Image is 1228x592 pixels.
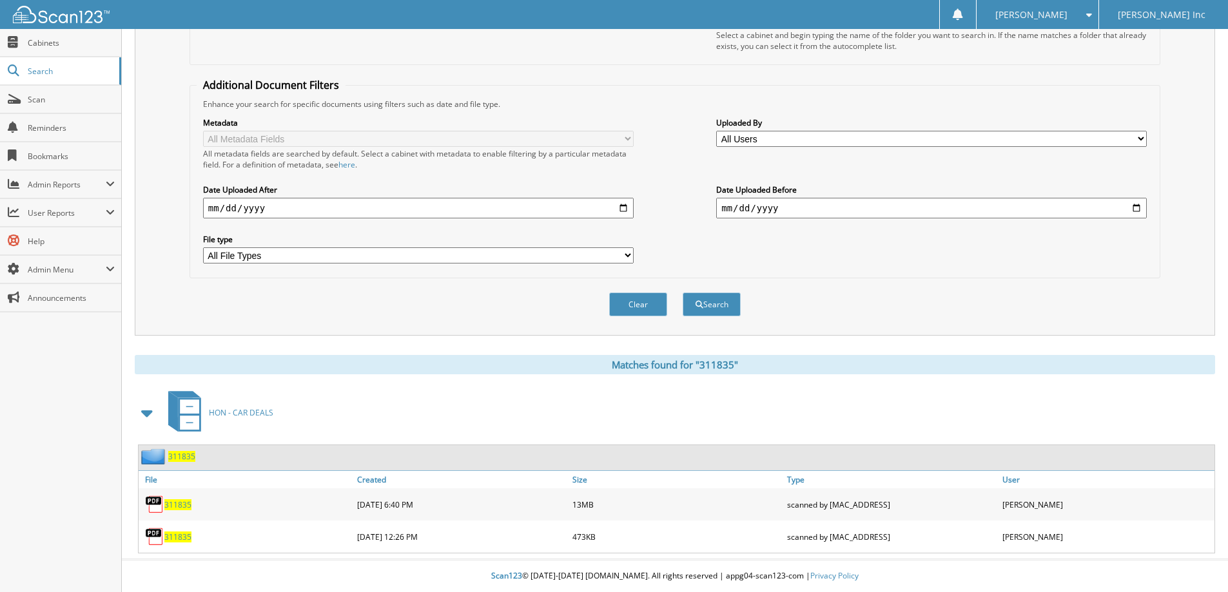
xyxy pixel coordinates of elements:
[203,184,634,195] label: Date Uploaded After
[203,148,634,170] div: All metadata fields are searched by default. Select a cabinet with metadata to enable filtering b...
[203,117,634,128] label: Metadata
[13,6,110,23] img: scan123-logo-white.svg
[354,471,569,488] a: Created
[716,30,1147,52] div: Select a cabinet and begin typing the name of the folder you want to search in. If the name match...
[999,471,1214,488] a: User
[141,448,168,464] img: folder2.png
[354,492,569,517] div: [DATE] 6:40 PM
[569,471,785,488] a: Size
[145,527,164,546] img: PDF.png
[354,524,569,549] div: [DATE] 12:26 PM
[28,122,115,133] span: Reminders
[609,292,667,316] button: Clear
[569,524,785,549] div: 473KB
[197,78,346,92] legend: Additional Document Filters
[716,184,1147,195] label: Date Uploaded Before
[168,451,195,462] a: 311835
[203,198,634,218] input: start
[683,292,741,316] button: Search
[999,492,1214,517] div: [PERSON_NAME]
[164,499,191,510] a: 311835
[122,560,1228,592] div: © [DATE]-[DATE] [DOMAIN_NAME]. All rights reserved | appg04-scan123-com |
[197,99,1153,110] div: Enhance your search for specific documents using filters such as date and file type.
[161,387,273,438] a: HON - CAR DEALS
[28,151,115,162] span: Bookmarks
[716,117,1147,128] label: Uploaded By
[28,94,115,105] span: Scan
[164,531,191,542] a: 311835
[203,234,634,245] label: File type
[995,11,1067,19] span: [PERSON_NAME]
[28,292,115,303] span: Announcements
[569,492,785,517] div: 13MB
[999,524,1214,549] div: [PERSON_NAME]
[28,66,113,77] span: Search
[784,471,999,488] a: Type
[28,179,106,190] span: Admin Reports
[139,471,354,488] a: File
[28,37,115,48] span: Cabinets
[716,198,1147,218] input: end
[810,570,859,581] a: Privacy Policy
[338,159,355,170] a: here
[28,236,115,247] span: Help
[209,407,273,418] span: HON - CAR DEALS
[1118,11,1205,19] span: [PERSON_NAME] Inc
[135,355,1215,374] div: Matches found for "311835"
[145,495,164,514] img: PDF.png
[1164,530,1228,592] iframe: Chat Widget
[28,264,106,275] span: Admin Menu
[784,492,999,517] div: scanned by [MAC_ADDRESS]
[784,524,999,549] div: scanned by [MAC_ADDRESS]
[28,207,106,218] span: User Reports
[491,570,522,581] span: Scan123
